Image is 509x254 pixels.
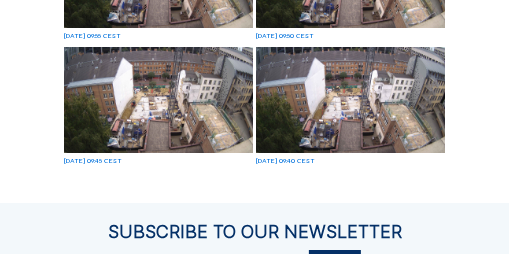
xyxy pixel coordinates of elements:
[256,33,314,40] div: [DATE] 09:50 CEST
[64,47,254,154] img: image_52819234
[64,223,446,241] div: Subscribe to our newsletter
[256,158,315,165] div: [DATE] 09:40 CEST
[64,158,122,165] div: [DATE] 09:45 CEST
[64,33,121,40] div: [DATE] 09:55 CEST
[256,47,446,154] img: image_52819079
